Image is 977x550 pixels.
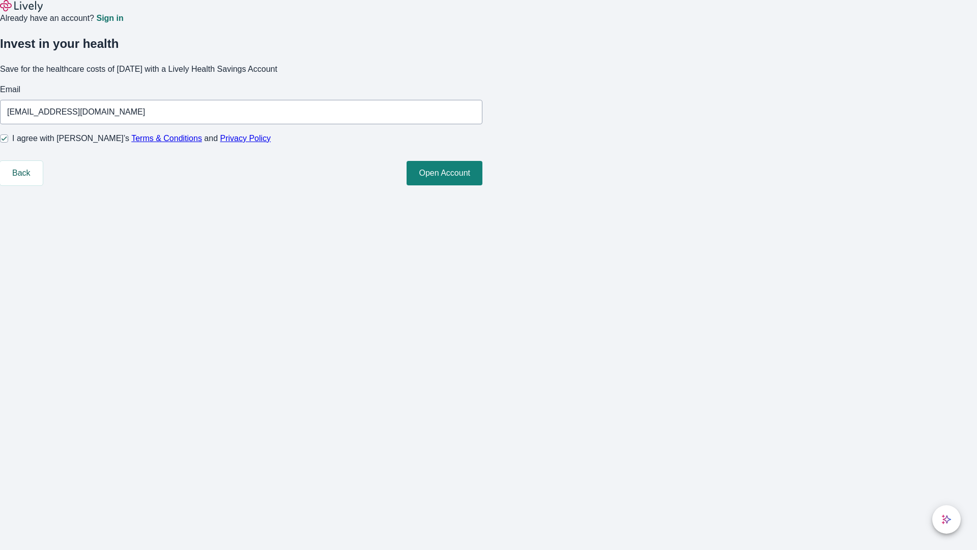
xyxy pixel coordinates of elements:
button: Open Account [407,161,482,185]
svg: Lively AI Assistant [941,514,952,525]
a: Privacy Policy [220,134,271,143]
span: I agree with [PERSON_NAME]’s and [12,132,271,145]
a: Sign in [96,14,123,22]
a: Terms & Conditions [131,134,202,143]
button: chat [932,505,961,534]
